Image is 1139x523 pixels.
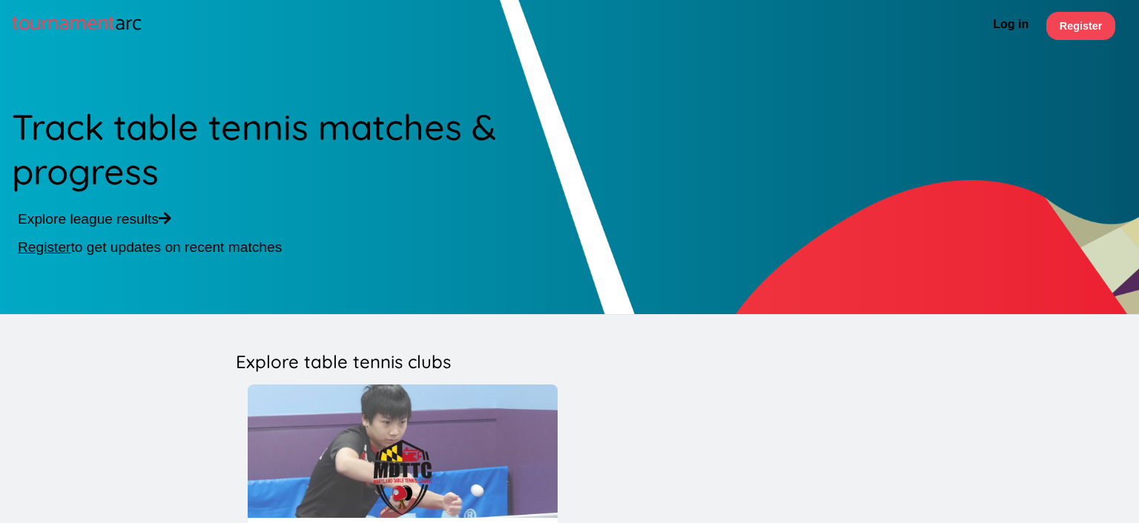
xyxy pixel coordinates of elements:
span: tournament [12,6,115,41]
a: Register [18,239,70,255]
span: arc [115,6,142,41]
a: tournamentarc [12,6,142,41]
h3: Explore table tennis clubs [236,350,903,373]
h2: Track table tennis matches & progress [12,99,581,199]
a: Register [1046,12,1115,40]
p: Explore league results [18,211,575,227]
a: Log in [987,12,1034,40]
p: to get updates on recent matches [18,239,575,256]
